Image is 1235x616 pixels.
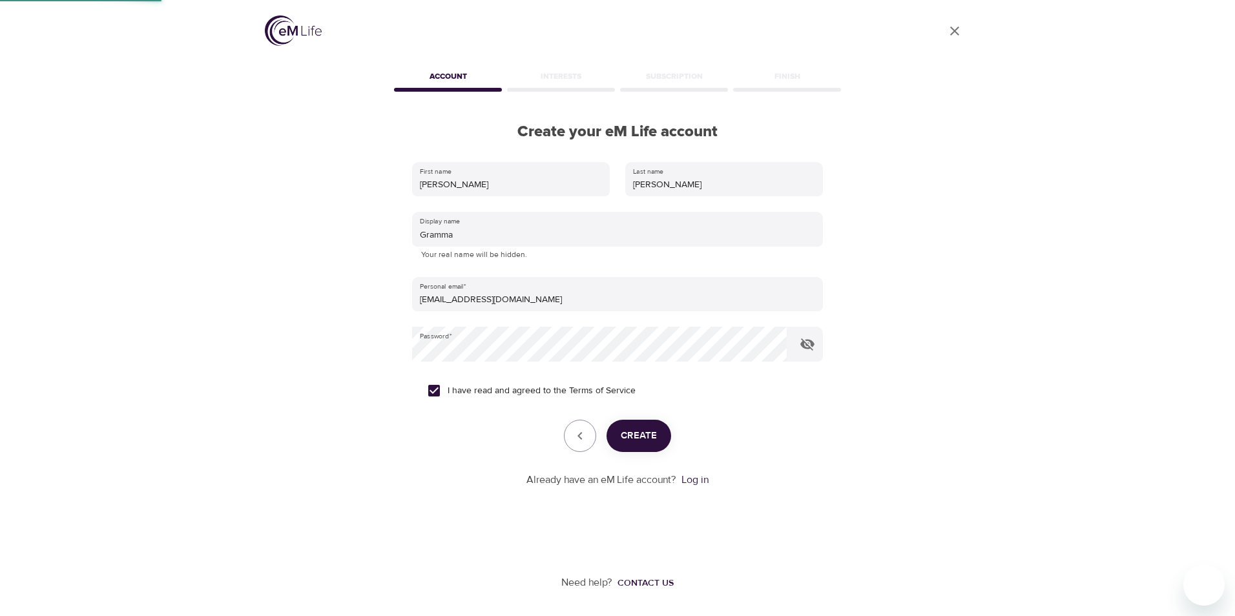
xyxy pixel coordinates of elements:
button: Create [607,420,671,452]
a: Contact us [612,577,674,590]
a: Terms of Service [569,384,636,398]
p: Your real name will be hidden. [421,249,814,262]
iframe: Button to launch messaging window [1183,564,1225,606]
div: Contact us [617,577,674,590]
a: Log in [681,473,709,486]
h2: Create your eM Life account [391,123,844,141]
p: Need help? [561,575,612,590]
p: Already have an eM Life account? [526,473,676,488]
a: close [939,15,970,46]
span: Create [621,427,657,444]
img: logo [265,15,322,46]
span: I have read and agreed to the [448,384,636,398]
